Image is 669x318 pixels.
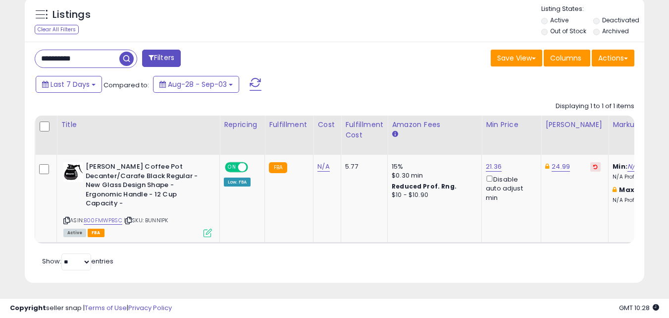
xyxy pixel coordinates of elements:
[613,162,627,171] b: Min:
[317,162,329,172] a: N/A
[486,174,533,202] div: Disable auto adjust min
[619,303,659,313] span: 2025-09-11 10:28 GMT
[224,178,251,187] div: Low. FBA
[544,50,590,66] button: Columns
[128,303,172,313] a: Privacy Policy
[86,162,206,211] b: [PERSON_NAME] Coffee Pot Decanter/Carafe Black Regular - New Glass Design Shape - Ergonomic Handl...
[556,102,634,111] div: Displaying 1 to 1 of 1 items
[247,163,262,172] span: OFF
[269,120,309,130] div: Fulfillment
[392,162,474,171] div: 15%
[392,182,457,191] b: Reduced Prof. Rng.
[269,162,287,173] small: FBA
[491,50,542,66] button: Save View
[63,162,212,236] div: ASIN:
[103,80,149,90] span: Compared to:
[226,163,238,172] span: ON
[550,16,568,24] label: Active
[486,120,537,130] div: Min Price
[36,76,102,93] button: Last 7 Days
[345,162,380,171] div: 5.77
[84,216,122,225] a: B00FMWPBSC
[550,53,581,63] span: Columns
[486,162,502,172] a: 21.36
[10,303,46,313] strong: Copyright
[10,304,172,313] div: seller snap | |
[592,50,634,66] button: Actions
[602,16,639,24] label: Deactivated
[168,79,227,89] span: Aug-28 - Sep-03
[627,162,639,172] a: N/A
[61,120,215,130] div: Title
[63,229,86,237] span: All listings currently available for purchase on Amazon
[153,76,239,93] button: Aug-28 - Sep-03
[88,229,104,237] span: FBA
[545,120,604,130] div: [PERSON_NAME]
[124,216,168,224] span: | SKU: BUNN1PK
[392,130,398,139] small: Amazon Fees.
[51,79,90,89] span: Last 7 Days
[85,303,127,313] a: Terms of Use
[602,27,629,35] label: Archived
[550,27,586,35] label: Out of Stock
[224,120,260,130] div: Repricing
[63,162,83,182] img: 41ec7WrbhSL._SL40_.jpg
[42,256,113,266] span: Show: entries
[392,171,474,180] div: $0.30 min
[552,162,570,172] a: 24.99
[392,120,477,130] div: Amazon Fees
[541,4,644,14] p: Listing States:
[619,185,636,194] b: Max:
[392,191,474,199] div: $10 - $10.90
[345,120,383,140] div: Fulfillment Cost
[35,25,79,34] div: Clear All Filters
[317,120,337,130] div: Cost
[52,8,91,22] h5: Listings
[142,50,181,67] button: Filters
